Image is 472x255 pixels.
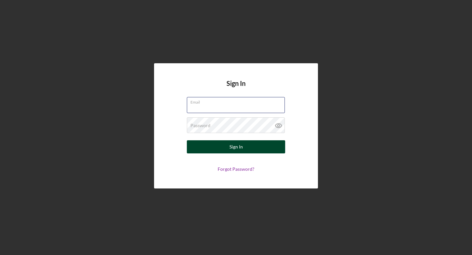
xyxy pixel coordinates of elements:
label: Email [190,97,285,105]
button: Sign In [187,140,285,153]
h4: Sign In [226,80,246,97]
a: Forgot Password? [218,166,254,172]
div: Sign In [229,140,243,153]
label: Password [190,123,210,128]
